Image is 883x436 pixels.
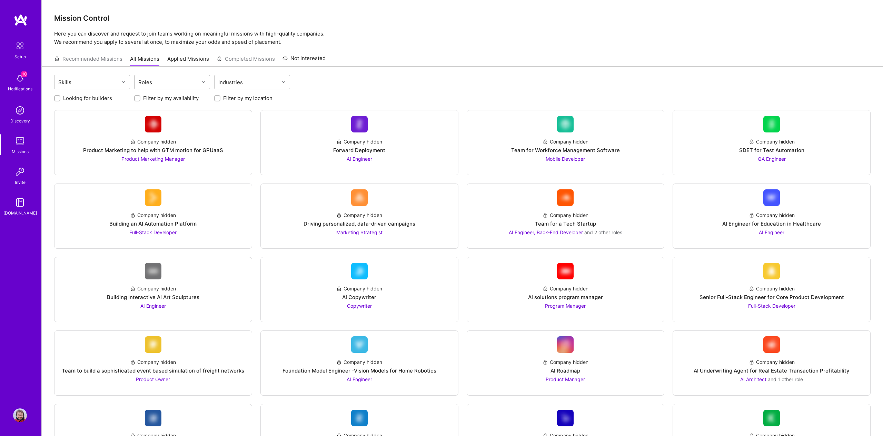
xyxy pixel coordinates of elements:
div: Roles [137,77,154,87]
img: User Avatar [13,408,27,422]
div: Setup [14,53,26,60]
a: Company LogoCompany hiddenAI Underwriting Agent for Real Estate Transaction ProfitabilityAI Archi... [678,336,865,390]
div: Team for Workforce Management Software [511,147,620,154]
img: Company Logo [145,263,161,279]
a: Company LogoCompany hiddenSDET for Test AutomationQA Engineer [678,116,865,169]
img: guide book [13,196,27,209]
div: Foundation Model Engineer -Vision Models for Home Robotics [282,367,436,374]
div: Product Marketing to help with GTM motion for GPUaaS [83,147,223,154]
img: setup [13,39,27,53]
img: discovery [13,103,27,117]
div: Company hidden [130,285,176,292]
a: Applied Missions [167,55,209,67]
span: AI Engineer, Back-End Developer [509,229,583,235]
div: Driving personalized, data-driven campaigns [304,220,415,227]
div: Missions [12,148,29,155]
span: Product Marketing Manager [121,156,185,162]
i: icon Chevron [202,80,205,84]
img: Company Logo [351,410,368,426]
img: logo [14,14,28,26]
img: Company Logo [763,336,780,353]
span: AI Engineer [347,156,372,162]
div: Invite [15,179,26,186]
div: AI solutions program manager [528,294,603,301]
div: Company hidden [543,358,588,366]
div: Company hidden [749,211,795,219]
a: Company LogoCompany hiddenBuilding Interactive AI Art SculpturesAI Engineer [60,263,246,316]
img: bell [13,71,27,85]
a: Company LogoCompany hiddenAI solutions program managerProgram Manager [473,263,659,316]
a: Company LogoCompany hiddenAI CopywriterCopywriter [266,263,453,316]
span: Full-Stack Developer [748,303,795,309]
div: Notifications [8,85,32,92]
a: Not Interested [282,54,326,67]
img: teamwork [13,134,27,148]
div: Company hidden [130,138,176,145]
div: Senior Full-Stack Engineer for Core Product Development [700,294,844,301]
span: Product Manager [546,376,585,382]
span: Mobile Developer [546,156,585,162]
a: Company LogoCompany hiddenForward DeploymentAI Engineer [266,116,453,169]
img: Company Logo [145,410,161,426]
div: AI Roadmap [550,367,580,374]
label: Filter by my availability [143,95,199,102]
span: QA Engineer [758,156,786,162]
h3: Mission Control [54,14,871,22]
a: User Avatar [11,408,29,422]
div: Company hidden [336,211,382,219]
div: AI Underwriting Agent for Real Estate Transaction Profitability [694,367,850,374]
span: Full-Stack Developer [129,229,177,235]
span: Product Owner [136,376,170,382]
img: Company Logo [145,189,161,206]
div: Company hidden [749,138,795,145]
img: Company Logo [557,336,574,353]
div: Company hidden [336,358,382,366]
img: Company Logo [145,336,161,353]
img: Company Logo [763,410,780,426]
span: Copywriter [347,303,372,309]
img: Company Logo [763,189,780,206]
img: Company Logo [763,116,780,132]
img: Company Logo [557,263,574,279]
p: Here you can discover and request to join teams working on meaningful missions with high-quality ... [54,30,871,46]
img: Company Logo [351,116,368,132]
a: Company LogoCompany hiddenDriving personalized, data-driven campaignsMarketing Strategist [266,189,453,243]
i: icon Chevron [122,80,125,84]
img: Company Logo [557,410,574,426]
div: Company hidden [543,138,588,145]
span: AI Architect [740,376,766,382]
span: AI Engineer [347,376,372,382]
div: Skills [57,77,73,87]
div: Company hidden [749,285,795,292]
div: Discovery [10,117,30,125]
img: Invite [13,165,27,179]
div: AI Engineer for Education in Healthcare [722,220,821,227]
a: Company LogoCompany hiddenBuilding an AI Automation PlatformFull-Stack Developer [60,189,246,243]
img: Company Logo [557,116,574,132]
i: icon Chevron [282,80,285,84]
img: Company Logo [145,116,161,132]
div: Company hidden [749,358,795,366]
div: Company hidden [543,211,588,219]
img: Company Logo [763,263,780,279]
div: Team to build a sophisticated event based simulation of freight networks [62,367,244,374]
img: Company Logo [351,336,368,353]
a: All Missions [130,55,159,67]
label: Filter by my location [223,95,272,102]
span: Marketing Strategist [336,229,383,235]
a: Company LogoCompany hiddenSenior Full-Stack Engineer for Core Product DevelopmentFull-Stack Devel... [678,263,865,316]
span: AI Engineer [759,229,784,235]
img: Company Logo [351,263,368,279]
div: Forward Deployment [333,147,385,154]
div: Company hidden [336,285,382,292]
div: SDET for Test Automation [739,147,804,154]
a: Company LogoCompany hiddenTeam for Workforce Management SoftwareMobile Developer [473,116,659,169]
div: Building Interactive AI Art Sculptures [107,294,199,301]
a: Company LogoCompany hiddenAI Engineer for Education in HealthcareAI Engineer [678,189,865,243]
img: Company Logo [351,189,368,206]
a: Company LogoCompany hiddenFoundation Model Engineer -Vision Models for Home RoboticsAI Engineer [266,336,453,390]
a: Company LogoCompany hiddenTeam to build a sophisticated event based simulation of freight network... [60,336,246,390]
a: Company LogoCompany hiddenTeam for a Tech StartupAI Engineer, Back-End Developer and 2 other roles [473,189,659,243]
span: 10 [21,71,27,77]
div: Company hidden [130,358,176,366]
